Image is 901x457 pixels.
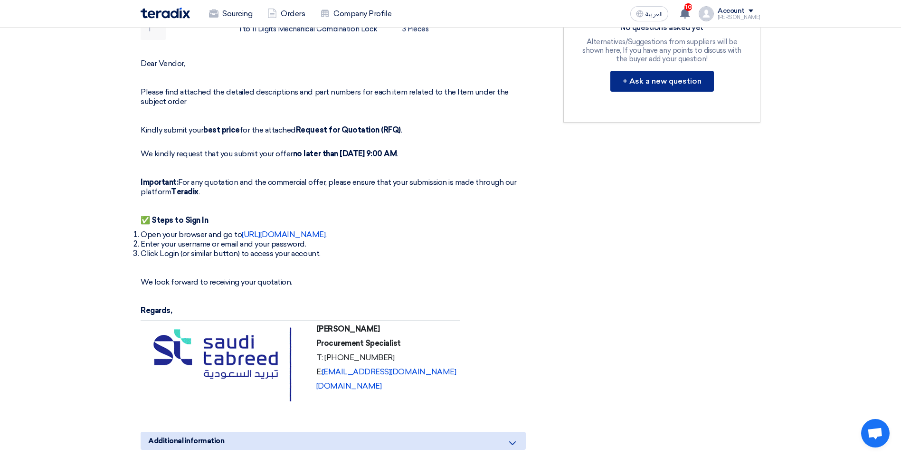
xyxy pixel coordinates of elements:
div: No questions asked yet [581,23,743,33]
strong: Procurement Specialist [316,339,401,348]
td: 1 to 11 Digits Mechanical Combination Lock [231,18,395,40]
div: Alternatives/Suggestions from suppliers will be shown here, If you have any points to discuss wit... [581,38,743,63]
li: Click Login (or similar button) to access your account. [141,249,526,258]
p: T: [PHONE_NUMBER] [316,353,456,362]
button: العربية [630,6,668,21]
strong: Regards, [141,306,172,315]
strong: no later than [DATE] 9:00 AM [293,149,397,158]
a: [DOMAIN_NAME] [316,381,382,390]
div: [PERSON_NAME] [718,15,760,20]
a: [EMAIL_ADDRESS][DOMAIN_NAME] [322,367,456,376]
strong: best price [203,125,239,134]
strong: [PERSON_NAME] [316,324,380,333]
p: Kindly submit your for the attached . [141,125,526,135]
li: Enter your username or email and your password. [141,239,526,249]
a: Company Profile [313,3,399,24]
span: Additional information [148,436,224,446]
p: For any quotation and the commercial offer, please ensure that your submission is made through ou... [141,178,526,197]
a: [URL][DOMAIN_NAME] [242,230,325,239]
strong: ✅ Steps to Sign In [141,216,208,225]
a: Sourcing [201,3,260,24]
img: Teradix logo [141,8,190,19]
p: Dear Vendor, [141,59,526,68]
button: + Ask a new question [610,71,714,92]
strong: Teradix [171,187,199,196]
li: Open your browser and go to . [141,230,526,239]
span: 10 [684,3,692,11]
p: E: [316,367,456,377]
img: A logo with blue and green text AI-generated content may be incorrect. [144,324,309,405]
strong: Request for Quotation (RFQ) [296,125,401,134]
img: profile_test.png [699,6,714,21]
p: We look forward to receiving your quotation. [141,277,526,287]
strong: Important: [141,178,178,187]
span: العربية [645,11,663,18]
td: 3 Pieces [395,18,460,40]
div: Account [718,7,745,15]
a: Orders [260,3,313,24]
p: We kindly request that you submit your offer . [141,140,526,159]
p: Please find attached the detailed descriptions and part numbers for each item related to the Item... [141,87,526,106]
td: 1 [141,18,166,40]
div: Open chat [861,419,890,447]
